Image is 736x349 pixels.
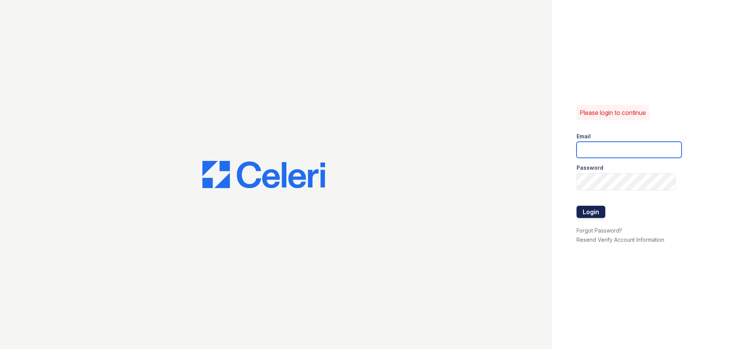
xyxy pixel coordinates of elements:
p: Please login to continue [580,108,646,117]
button: Login [577,206,605,218]
a: Resend Verify Account Information [577,236,664,243]
label: Email [577,133,591,140]
a: Forgot Password? [577,227,622,234]
img: CE_Logo_Blue-a8612792a0a2168367f1c8372b55b34899dd931a85d93a1a3d3e32e68fde9ad4.png [202,161,325,188]
label: Password [577,164,603,172]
